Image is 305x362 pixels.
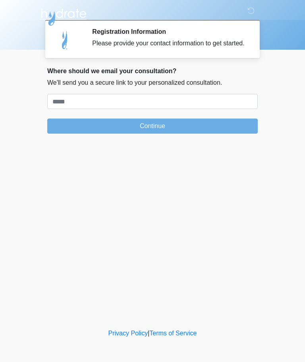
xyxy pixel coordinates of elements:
[108,330,148,337] a: Privacy Policy
[47,78,258,88] p: We'll send you a secure link to your personalized consultation.
[149,330,197,337] a: Terms of Service
[53,28,77,52] img: Agent Avatar
[148,330,149,337] a: |
[47,119,258,134] button: Continue
[47,67,258,75] h2: Where should we email your consultation?
[92,39,246,48] div: Please provide your contact information to get started.
[39,6,88,26] img: Hydrate IV Bar - Arcadia Logo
